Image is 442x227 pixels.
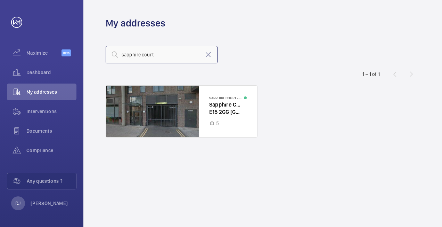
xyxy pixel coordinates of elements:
[26,69,76,76] span: Dashboard
[26,147,76,154] span: Compliance
[26,49,62,56] span: Maximize
[106,46,218,63] input: Search by address
[362,71,380,78] div: 1 – 1 of 1
[15,200,21,207] p: DJ
[106,17,165,30] h1: My addresses
[26,108,76,115] span: Interventions
[26,88,76,95] span: My addresses
[27,178,76,185] span: Any questions ?
[26,127,76,134] span: Documents
[62,49,71,56] span: Beta
[31,200,68,207] p: [PERSON_NAME]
